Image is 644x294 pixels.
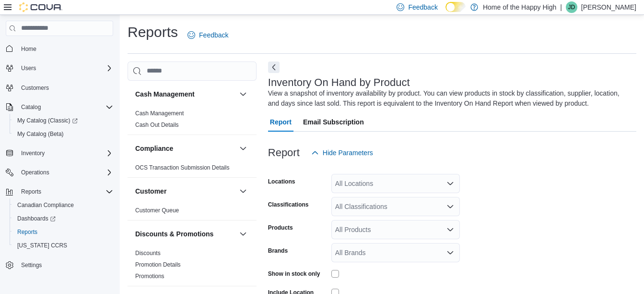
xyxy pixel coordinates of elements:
[135,272,164,280] span: Promotions
[135,89,235,99] button: Cash Management
[13,240,113,251] span: Washington CCRS
[17,43,113,55] span: Home
[17,101,113,113] span: Catalog
[17,215,56,222] span: Dashboards
[17,228,37,236] span: Reports
[268,270,320,278] label: Show in stock only
[128,23,178,42] h1: Reports
[17,147,48,159] button: Inventory
[10,225,117,239] button: Reports
[135,229,235,239] button: Discounts & Promotions
[17,259,46,271] a: Settings
[483,1,556,13] p: Home of the Happy High
[17,167,113,178] span: Operations
[17,82,53,94] a: Customers
[135,110,184,117] a: Cash Management
[237,143,249,154] button: Compliance
[307,143,377,162] button: Hide Parameters
[566,1,577,13] div: Joel Davey
[13,240,71,251] a: [US_STATE] CCRS
[135,144,235,153] button: Compliance
[13,226,113,238] span: Reports
[268,77,410,88] h3: Inventory On Hand by Product
[323,148,373,158] span: Hide Parameters
[237,88,249,100] button: Cash Management
[21,84,49,92] span: Customers
[268,88,632,109] div: View a snapshot of inventory availability by product. You can view products in stock by classific...
[17,62,40,74] button: Users
[13,199,78,211] a: Canadian Compliance
[128,247,257,286] div: Discounts & Promotions
[568,1,575,13] span: JD
[13,213,59,224] a: Dashboards
[17,167,53,178] button: Operations
[135,164,230,171] a: OCS Transaction Submission Details
[10,127,117,141] button: My Catalog (Beta)
[13,128,68,140] a: My Catalog (Beta)
[128,162,257,177] div: Compliance
[268,224,293,232] label: Products
[13,115,82,126] a: My Catalog (Classic)
[445,2,466,12] input: Dark Mode
[270,112,292,132] span: Report
[19,2,62,12] img: Cova
[17,259,113,271] span: Settings
[17,242,67,249] span: [US_STATE] CCRS
[135,249,161,257] span: Discounts
[303,112,364,132] span: Email Subscription
[17,186,113,197] span: Reports
[446,203,454,210] button: Open list of options
[21,188,41,196] span: Reports
[184,25,232,45] a: Feedback
[268,178,295,185] label: Locations
[13,226,41,238] a: Reports
[408,2,437,12] span: Feedback
[2,81,117,95] button: Customers
[10,239,117,252] button: [US_STATE] CCRS
[17,130,64,138] span: My Catalog (Beta)
[237,228,249,240] button: Discounts & Promotions
[2,61,117,75] button: Users
[135,207,179,214] a: Customer Queue
[128,108,257,135] div: Cash Management
[2,147,117,160] button: Inventory
[135,261,181,268] a: Promotion Details
[13,115,113,126] span: My Catalog (Classic)
[446,180,454,187] button: Open list of options
[199,30,228,40] span: Feedback
[2,185,117,198] button: Reports
[135,250,161,257] a: Discounts
[10,114,117,127] a: My Catalog (Classic)
[135,122,179,128] a: Cash Out Details
[268,201,309,208] label: Classifications
[2,258,117,272] button: Settings
[13,213,113,224] span: Dashboards
[135,144,173,153] h3: Compliance
[13,128,113,140] span: My Catalog (Beta)
[17,62,113,74] span: Users
[2,100,117,114] button: Catalog
[237,185,249,197] button: Customer
[21,149,45,157] span: Inventory
[13,199,113,211] span: Canadian Compliance
[10,212,117,225] a: Dashboards
[10,198,117,212] button: Canadian Compliance
[446,226,454,233] button: Open list of options
[135,273,164,280] a: Promotions
[21,64,36,72] span: Users
[21,261,42,269] span: Settings
[560,1,562,13] p: |
[17,201,74,209] span: Canadian Compliance
[135,207,179,214] span: Customer Queue
[135,110,184,117] span: Cash Management
[135,121,179,129] span: Cash Out Details
[2,166,117,179] button: Operations
[2,42,117,56] button: Home
[17,147,113,159] span: Inventory
[581,1,636,13] p: [PERSON_NAME]
[268,61,280,73] button: Next
[135,186,235,196] button: Customer
[135,186,166,196] h3: Customer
